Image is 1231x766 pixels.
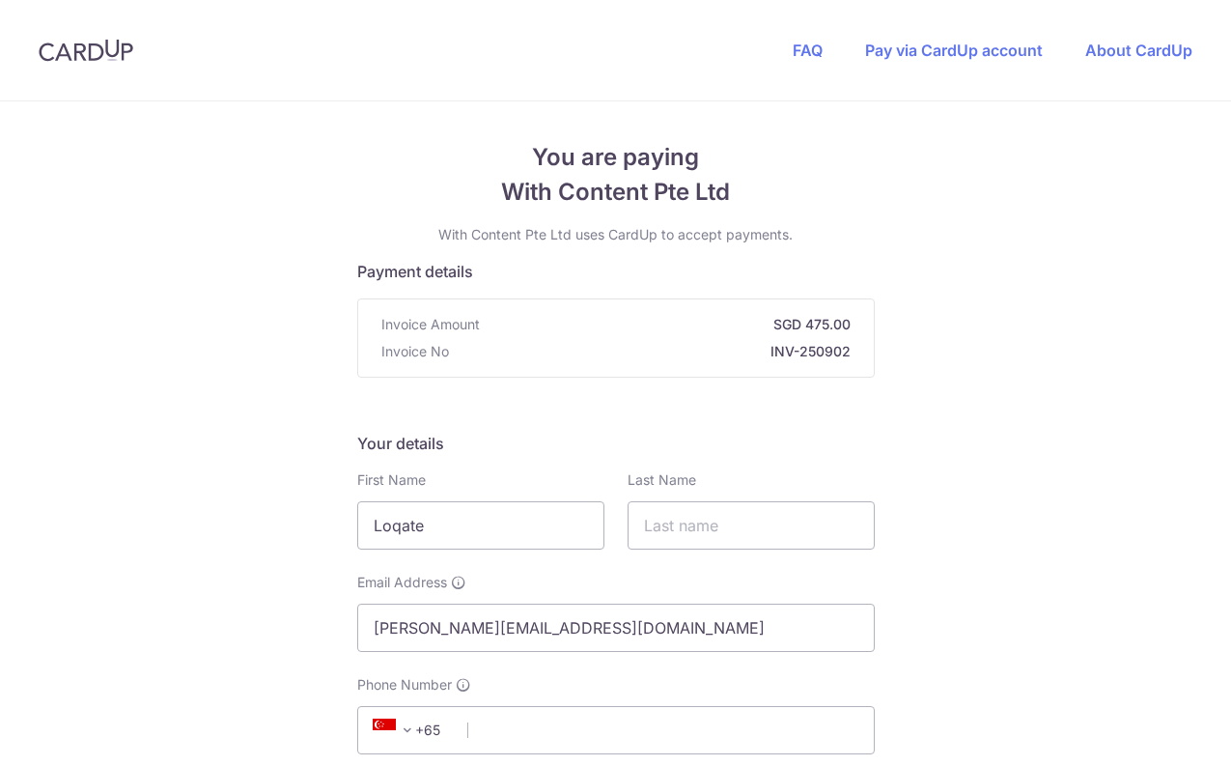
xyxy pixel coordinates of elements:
[381,315,480,334] span: Invoice Amount
[357,140,875,175] span: You are paying
[381,342,449,361] span: Invoice No
[488,315,851,334] strong: SGD 475.00
[357,573,447,592] span: Email Address
[628,470,696,490] label: Last Name
[367,719,454,742] span: +65
[357,260,875,283] h5: Payment details
[357,501,604,550] input: First name
[357,470,426,490] label: First Name
[357,675,452,695] span: Phone Number
[865,41,1043,60] a: Pay via CardUp account
[457,342,851,361] strong: INV-250902
[628,501,875,550] input: Last name
[1085,41,1192,60] a: About CardUp
[793,41,823,60] a: FAQ
[357,604,875,652] input: Email address
[373,719,419,742] span: +65
[357,225,875,244] p: With Content Pte Ltd uses CardUp to accept payments.
[357,432,875,455] h5: Your details
[357,175,875,210] span: With Content Pte Ltd
[39,39,133,62] img: CardUp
